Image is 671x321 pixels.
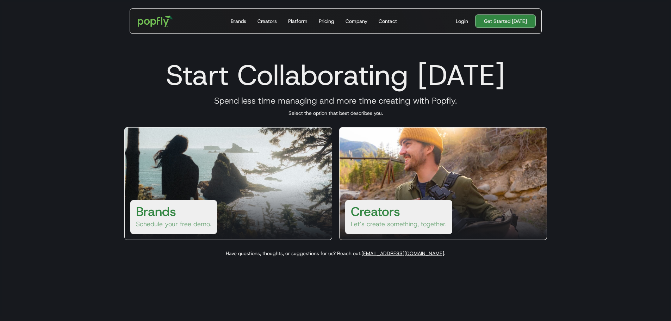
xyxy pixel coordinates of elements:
[231,18,246,25] div: Brands
[288,18,307,25] div: Platform
[136,220,211,228] p: Schedule your free demo.
[116,58,555,92] h1: Start Collaborating [DATE]
[319,18,334,25] div: Pricing
[116,95,555,106] h3: Spend less time managing and more time creating with Popfly.
[453,18,471,25] a: Login
[255,9,280,33] a: Creators
[351,203,400,220] h3: Creators
[376,9,400,33] a: Contact
[361,250,444,257] a: [EMAIL_ADDRESS][DOMAIN_NAME]
[133,11,178,32] a: home
[351,220,447,228] p: Let’s create something, together.
[257,18,277,25] div: Creators
[228,9,249,33] a: Brands
[379,18,397,25] div: Contact
[475,14,536,28] a: Get Started [DATE]
[343,9,370,33] a: Company
[116,110,555,117] p: Select the option that best describes you.
[316,9,337,33] a: Pricing
[346,18,367,25] div: Company
[136,203,176,220] h3: Brands
[456,18,468,25] div: Login
[116,250,555,257] p: Have questions, thoughts, or suggestions for us? Reach out: .
[339,127,547,240] a: CreatorsLet’s create something, together.
[285,9,310,33] a: Platform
